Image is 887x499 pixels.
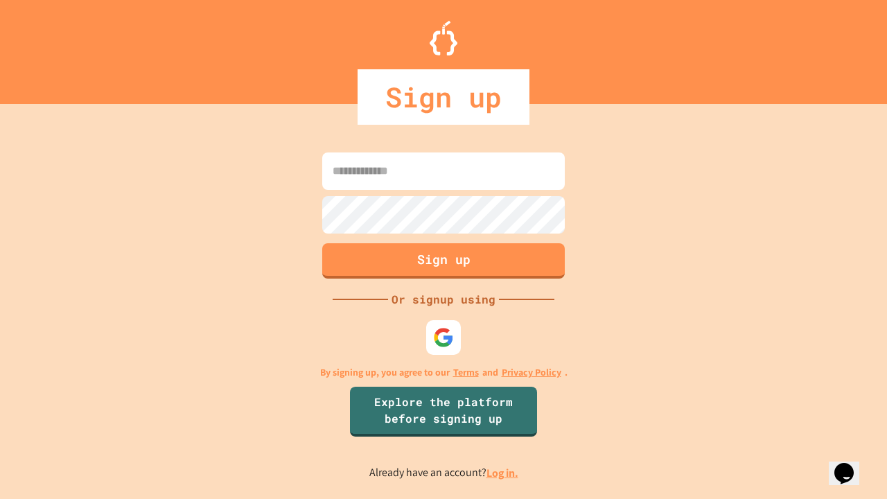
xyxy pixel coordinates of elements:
[433,327,454,348] img: google-icon.svg
[430,21,457,55] img: Logo.svg
[369,464,518,482] p: Already have an account?
[322,243,565,279] button: Sign up
[350,387,537,437] a: Explore the platform before signing up
[358,69,529,125] div: Sign up
[486,466,518,480] a: Log in.
[502,365,561,380] a: Privacy Policy
[453,365,479,380] a: Terms
[320,365,568,380] p: By signing up, you agree to our and .
[829,444,873,485] iframe: chat widget
[388,291,499,308] div: Or signup using
[772,383,873,442] iframe: chat widget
